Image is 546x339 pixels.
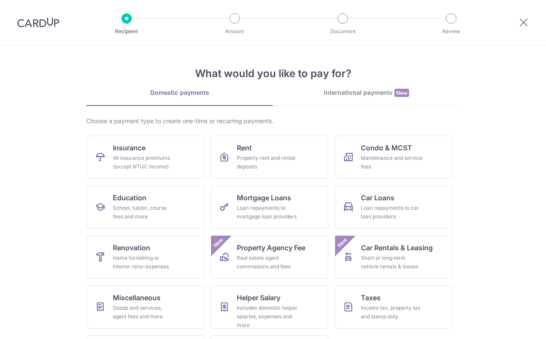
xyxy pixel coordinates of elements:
h4: What would you like to pay for? [86,66,460,81]
span: New [394,89,409,97]
a: Helper SalaryIncludes domestic helper salaries, expenses and more [211,286,328,329]
div: Real estate agent commissions and fees [237,254,299,271]
div: Property rent and rental deposits [237,154,299,171]
a: RentProperty rent and rental deposits [211,136,328,179]
p: Review [419,27,483,36]
span: Rent [237,143,252,153]
span: Condo & MCST [361,143,412,153]
div: Short or long‑term vehicle rentals & leases [361,254,423,271]
span: Taxes [361,292,381,303]
p: Recipient [95,27,158,36]
div: Maintenance and service fees [361,154,423,171]
a: InsuranceAll insurance premiums (except NTUC Income) [87,136,204,179]
div: Includes domestic helper salaries, expenses and more [237,304,299,330]
div: Domestic payments [86,88,273,97]
a: EducationSchool, tuition, course fees and more [87,186,204,229]
span: Property Agency Fee [237,243,305,253]
a: RenovationHome furnishing or interior reno-expenses [87,236,204,279]
div: Loan repayments to car loan providers [361,204,423,221]
span: New [335,236,350,250]
p: Amount [203,27,267,36]
div: Home furnishing or interior reno-expenses [113,254,175,271]
div: All insurance premiums (except NTUC Income) [113,154,175,171]
span: Renovation [113,243,150,253]
div: Loan repayments to mortgage loan providers [237,204,299,221]
span: New [211,236,226,250]
a: TaxesIncome tax, property tax and stamp duty [335,286,452,329]
div: Income tax, property tax and stamp duty [361,304,423,321]
span: Insurance [113,143,146,153]
div: Choose a payment type to create one-time or recurring payments. [86,117,460,125]
p: Document [311,27,375,36]
span: Miscellaneous [113,292,161,303]
a: Condo & MCSTMaintenance and service fees [335,136,452,179]
a: MiscellaneousGoods and services, agent fees and more [87,286,204,329]
span: Car Rentals & Leasing [361,243,433,253]
span: Car Loans [361,193,394,203]
div: Goods and services, agent fees and more [113,304,175,321]
span: Helper Salary [237,292,280,303]
a: Car Rentals & LeasingShort or long‑term vehicle rentals & leasesNew [335,236,452,279]
a: Car LoansLoan repayments to car loan providers [335,186,452,229]
div: International payments [273,88,460,97]
iframe: Opens a widget where you can find more information [490,313,537,335]
span: Mortgage Loans [237,193,291,203]
img: CardUp [17,17,59,28]
div: School, tuition, course fees and more [113,204,175,221]
a: Mortgage LoansLoan repayments to mortgage loan providers [211,186,328,229]
span: Education [113,193,146,203]
a: Property Agency FeeReal estate agent commissions and feesNew [211,236,328,279]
